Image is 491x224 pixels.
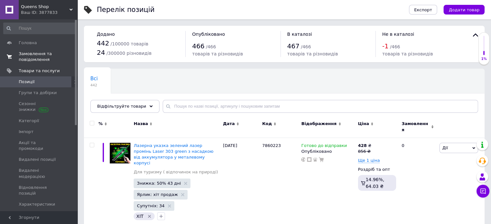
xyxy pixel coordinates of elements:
[19,79,35,85] span: Позиції
[3,23,76,34] input: Пошук
[163,100,478,113] input: Пошук по назві позиції, артикулу і пошуковим запитам
[137,192,178,197] span: Ярлик: хіт продаж
[449,7,479,12] span: Додати товар
[19,118,39,124] span: Категорії
[358,143,367,148] b: 428
[382,51,433,56] span: товарів та різновидів
[409,5,437,15] button: Експорт
[110,41,148,46] span: / 100000 товарів
[97,6,155,13] div: Перелік позицій
[223,121,235,127] span: Дата
[192,51,243,56] span: товарів та різновидів
[476,185,489,198] button: Чат з покупцем
[134,121,148,127] span: Назва
[137,204,164,208] span: Супутніх: 34
[358,149,371,154] div: 856 ₴
[287,42,300,50] span: 467
[19,157,56,162] span: Видалені позиції
[382,42,389,50] span: -1
[262,143,281,148] span: 7860223
[19,129,34,135] span: Імпорт
[134,169,218,175] a: Для туризму ( відпочинок на природі)
[19,185,60,196] span: Відновлення позицій
[134,143,213,166] a: Лазерна указка зелений лазер промінь Laser 303 green з насадкою від аккумулятора у металевому кор...
[137,181,181,185] span: Знижка: 50% 43 дні
[414,7,432,12] span: Експорт
[107,51,152,56] span: / 300000 різновидів
[136,214,143,219] span: ХІТ
[19,68,60,74] span: Товари та послуги
[97,49,105,56] span: 24
[301,143,347,150] span: Готово до відправки
[97,104,146,109] span: Відфільтруйте товари
[366,177,384,189] span: 14.96%, 64.03 ₴
[21,4,69,10] span: Queens Shop
[390,44,400,49] span: / 466
[192,32,225,37] span: Опубліковано
[358,121,369,127] span: Ціна
[90,83,98,88] span: 442
[382,32,414,37] span: Не в каталозі
[19,168,60,179] span: Видалені модерацією
[147,214,152,219] svg: Видалити мітку
[301,44,311,49] span: / 466
[97,39,109,47] span: 442
[19,101,60,112] span: Сезонні знижки
[358,158,380,163] span: Ще 1 ціна
[192,42,204,50] span: 466
[21,10,77,15] div: Ваш ID: 3877833
[98,121,103,127] span: %
[19,201,55,207] span: Характеристики
[19,140,60,151] span: Акції та промокоди
[19,90,57,96] span: Групи та добірки
[301,149,354,154] div: Опубліковано
[97,32,115,37] span: Додано
[287,32,312,37] span: В каталозі
[19,51,60,63] span: Замовлення та повідомлення
[358,143,371,149] div: ₴
[479,57,489,61] div: 1%
[444,5,485,15] button: Додати товар
[262,121,272,127] span: Код
[287,51,338,56] span: товарів та різновидів
[442,145,448,150] span: Дії
[90,76,98,82] span: Всі
[206,44,216,49] span: / 466
[358,167,396,172] div: Роздріб та опт
[301,121,336,127] span: Відображення
[402,121,429,132] span: Замовлення
[19,40,37,46] span: Головна
[110,143,130,163] img: Лазерная указка зеленый лазерный луч Laser 303 green с насадкой от аккумулятора в металлическом к...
